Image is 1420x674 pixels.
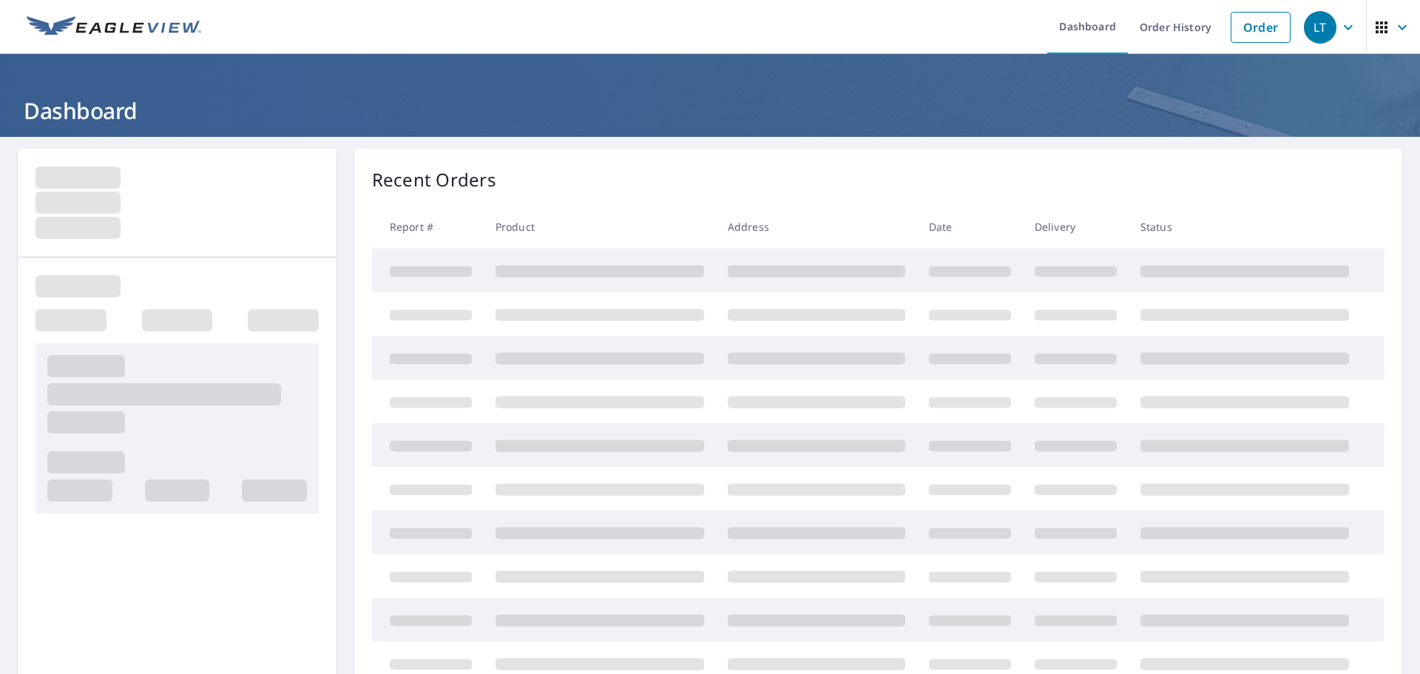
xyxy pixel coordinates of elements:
[18,95,1402,126] h1: Dashboard
[1231,12,1291,43] a: Order
[1023,205,1129,249] th: Delivery
[372,166,496,193] p: Recent Orders
[27,16,201,38] img: EV Logo
[917,205,1023,249] th: Date
[484,205,716,249] th: Product
[1129,205,1361,249] th: Status
[716,205,917,249] th: Address
[1304,11,1336,44] div: LT
[372,205,484,249] th: Report #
